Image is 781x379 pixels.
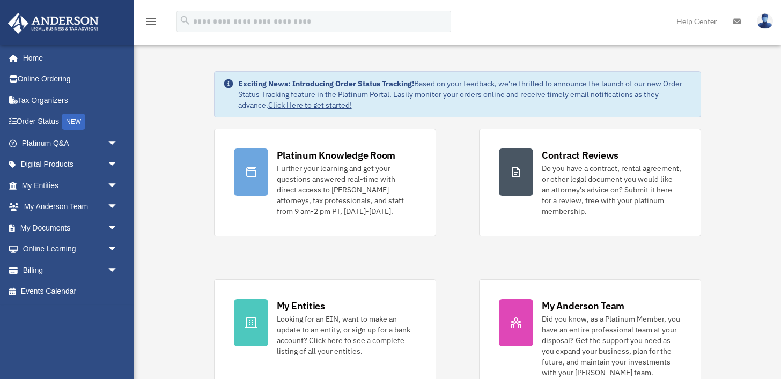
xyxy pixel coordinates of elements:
a: Online Learningarrow_drop_down [8,239,134,260]
i: menu [145,15,158,28]
div: Contract Reviews [542,148,618,162]
div: Based on your feedback, we're thrilled to announce the launch of our new Order Status Tracking fe... [238,78,692,110]
strong: Exciting News: Introducing Order Status Tracking! [238,79,414,88]
a: Billingarrow_drop_down [8,259,134,281]
div: Do you have a contract, rental agreement, or other legal document you would like an attorney's ad... [542,163,681,217]
a: My Documentsarrow_drop_down [8,217,134,239]
a: My Anderson Teamarrow_drop_down [8,196,134,218]
div: Did you know, as a Platinum Member, you have an entire professional team at your disposal? Get th... [542,314,681,378]
span: arrow_drop_down [107,132,129,154]
i: search [179,14,191,26]
img: User Pic [757,13,773,29]
img: Anderson Advisors Platinum Portal [5,13,102,34]
a: Tax Organizers [8,90,134,111]
a: Digital Productsarrow_drop_down [8,154,134,175]
a: Contract Reviews Do you have a contract, rental agreement, or other legal document you would like... [479,129,701,236]
span: arrow_drop_down [107,239,129,261]
a: Home [8,47,129,69]
div: My Entities [277,299,325,313]
a: My Entitiesarrow_drop_down [8,175,134,196]
span: arrow_drop_down [107,196,129,218]
span: arrow_drop_down [107,175,129,197]
a: Events Calendar [8,281,134,302]
div: My Anderson Team [542,299,624,313]
span: arrow_drop_down [107,217,129,239]
a: Click Here to get started! [268,100,352,110]
a: Order StatusNEW [8,111,134,133]
div: Platinum Knowledge Room [277,148,396,162]
a: Online Ordering [8,69,134,90]
div: NEW [62,114,85,130]
a: Platinum Knowledge Room Further your learning and get your questions answered real-time with dire... [214,129,436,236]
a: menu [145,19,158,28]
a: Platinum Q&Aarrow_drop_down [8,132,134,154]
span: arrow_drop_down [107,259,129,281]
div: Looking for an EIN, want to make an update to an entity, or sign up for a bank account? Click her... [277,314,416,356]
span: arrow_drop_down [107,154,129,176]
div: Further your learning and get your questions answered real-time with direct access to [PERSON_NAM... [277,163,416,217]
